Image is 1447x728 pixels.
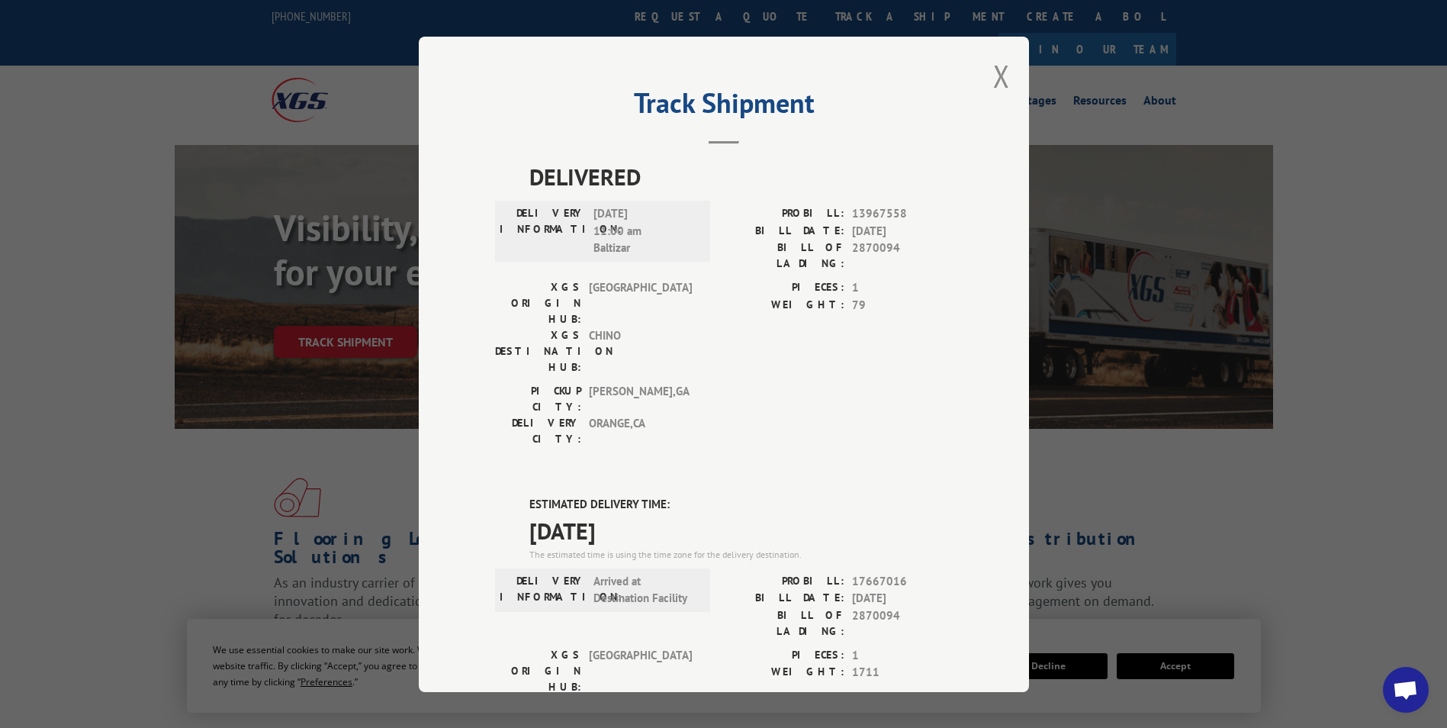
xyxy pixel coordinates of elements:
div: The estimated time is using the time zone for the delivery destination. [529,547,953,561]
span: [DATE] [529,513,953,547]
span: [GEOGRAPHIC_DATA] [589,646,692,694]
label: BILL OF LADING: [724,240,844,272]
label: DELIVERY INFORMATION: [500,572,586,607]
span: [GEOGRAPHIC_DATA] [589,279,692,327]
span: 2870094 [852,607,953,639]
span: [DATE] [852,222,953,240]
label: PIECES: [724,279,844,297]
label: XGS ORIGIN HUB: [495,646,581,694]
span: 2870094 [852,240,953,272]
label: XGS DESTINATION HUB: [495,327,581,375]
span: [DATE] 11:00 am Baltizar [593,205,696,257]
label: WEIGHT: [724,664,844,681]
label: DELIVERY INFORMATION: [500,205,586,257]
label: PIECES: [724,646,844,664]
label: XGS ORIGIN HUB: [495,279,581,327]
h2: Track Shipment [495,92,953,121]
label: BILL OF LADING: [724,607,844,639]
span: CHINO [589,327,692,375]
span: 1 [852,279,953,297]
label: DELIVERY CITY: [495,415,581,447]
span: [DATE] [852,590,953,607]
span: 13967558 [852,205,953,223]
span: Arrived at Destination Facility [593,572,696,607]
span: 1 [852,646,953,664]
label: BILL DATE: [724,222,844,240]
span: 17667016 [852,572,953,590]
span: 1711 [852,664,953,681]
button: Close modal [993,56,1010,96]
span: 79 [852,296,953,314]
span: [PERSON_NAME] , GA [589,383,692,415]
label: ESTIMATED DELIVERY TIME: [529,496,953,514]
label: BILL DATE: [724,590,844,607]
span: ORANGE , CA [589,415,692,447]
span: DELIVERED [529,159,953,194]
label: WEIGHT: [724,296,844,314]
label: PROBILL: [724,572,844,590]
label: PICKUP CITY: [495,383,581,415]
div: Open chat [1383,667,1429,713]
label: PROBILL: [724,205,844,223]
